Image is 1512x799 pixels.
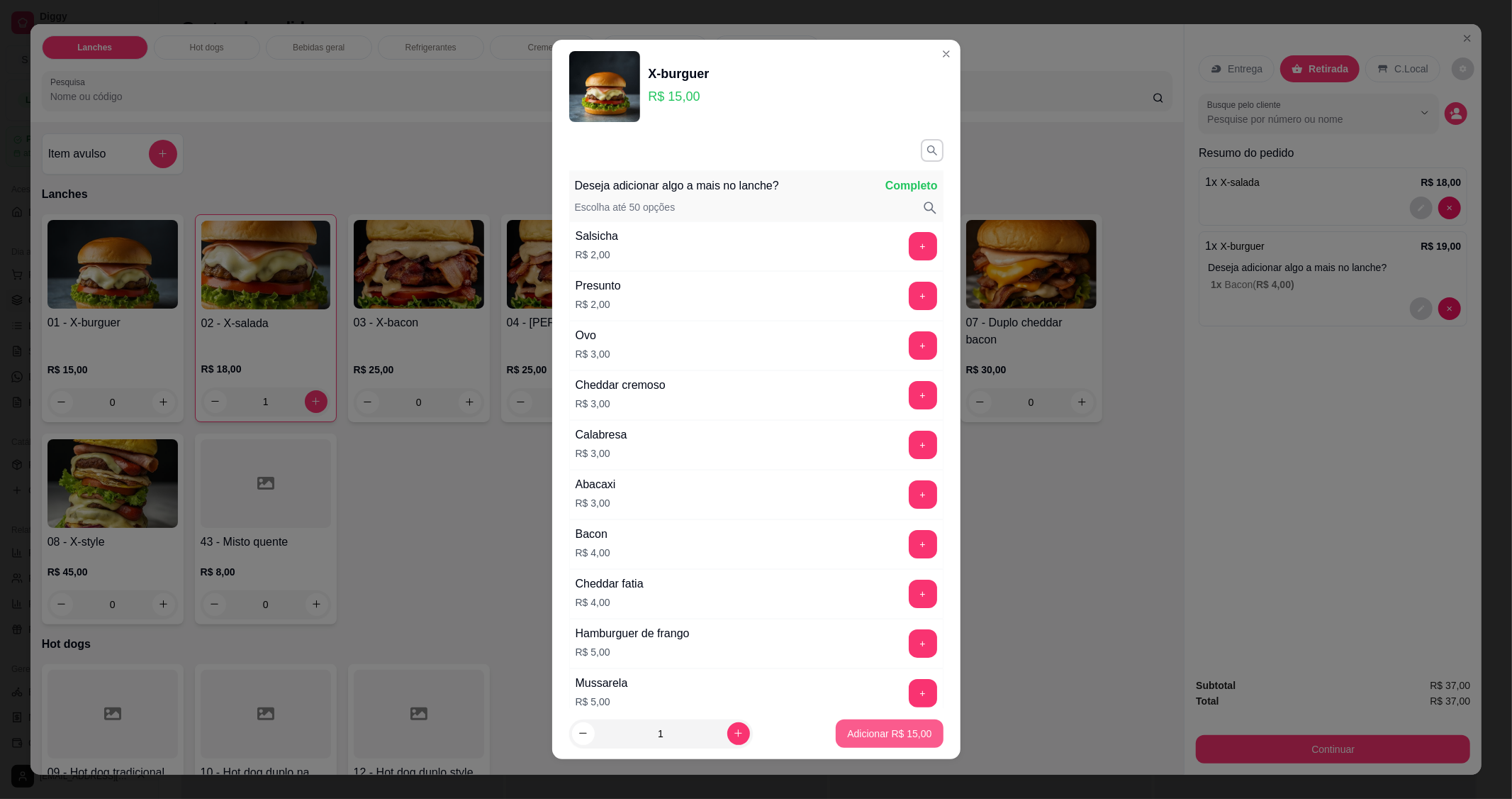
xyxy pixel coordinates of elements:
[576,575,644,593] div: Cheddar fatia
[576,675,628,692] div: Mussarela
[909,580,937,608] button: add
[909,331,937,360] button: add
[909,480,937,509] button: add
[909,679,937,707] button: add
[576,695,628,709] p: R$ 5,00
[909,282,937,310] button: add
[575,200,676,216] p: Escolha até 50 opções
[576,446,627,461] p: R$ 3,00
[935,43,958,65] button: Close
[576,426,627,443] div: Calabresa
[576,645,690,659] p: R$ 5,00
[576,248,618,262] p: R$ 2,00
[909,431,937,459] button: add
[575,177,779,194] p: Deseja adicionar algo a mais no lanche?
[847,727,931,741] p: Adicionar R$ 15,00
[576,377,666,394] div: Cheddar cremoso
[576,397,666,411] p: R$ 3,00
[576,347,610,361] p: R$ 3,00
[576,496,616,510] p: R$ 3,00
[576,327,610,344] div: Ovo
[576,297,621,312] p: R$ 2,00
[909,629,937,658] button: add
[576,277,621,294] div: Presunto
[569,51,640,122] img: product-image
[576,546,610,560] p: R$ 4,00
[909,381,937,409] button: add
[727,722,750,745] button: increase-product-quantity
[572,722,595,745] button: decrease-product-quantity
[885,177,938,194] p: Completo
[836,720,943,748] button: Adicionar R$ 15,00
[576,476,616,493] div: Abacaxi
[649,64,710,84] div: X-burguer
[576,625,690,642] div: Hamburguer de frango
[909,232,937,260] button: add
[576,595,644,610] p: R$ 4,00
[909,530,937,558] button: add
[576,526,610,543] div: Bacon
[649,87,710,106] p: R$ 15,00
[576,228,618,245] div: Salsicha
